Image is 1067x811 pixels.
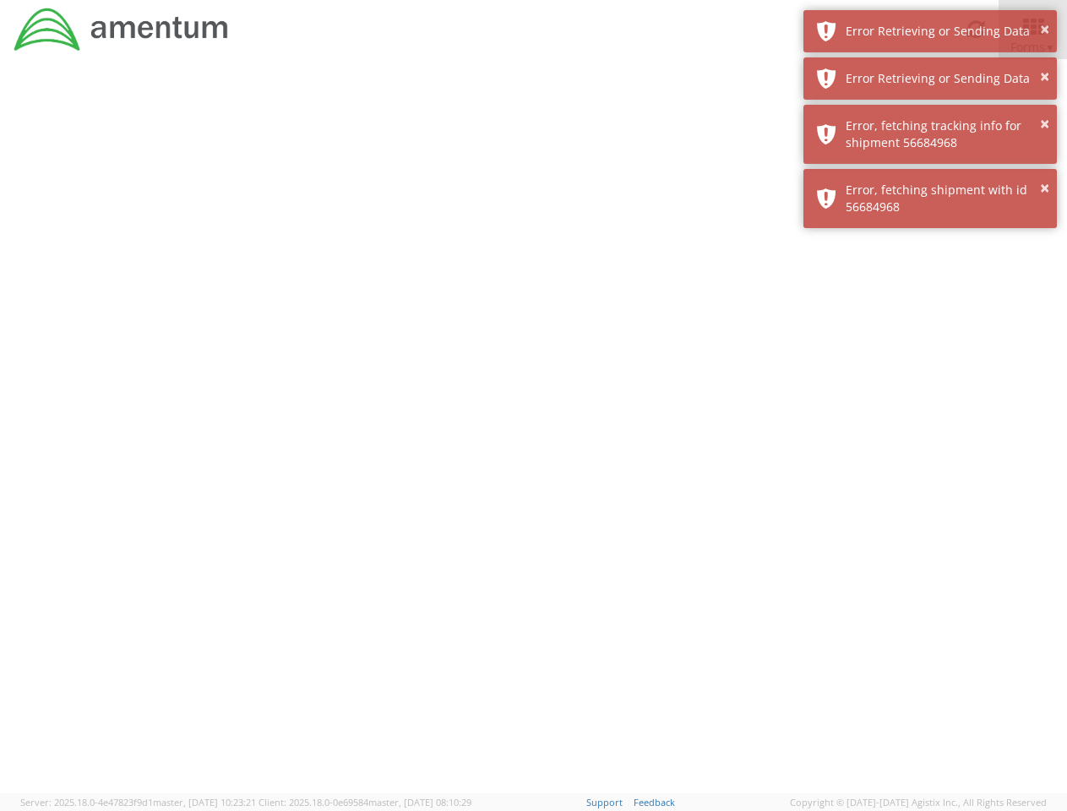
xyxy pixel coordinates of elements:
[368,796,471,808] span: master, [DATE] 08:10:29
[1040,112,1049,137] button: ×
[846,182,1044,215] div: Error, fetching shipment with id 56684968
[1040,177,1049,201] button: ×
[846,70,1044,87] div: Error Retrieving or Sending Data
[1040,18,1049,42] button: ×
[790,796,1047,809] span: Copyright © [DATE]-[DATE] Agistix Inc., All Rights Reserved
[634,796,675,808] a: Feedback
[846,23,1044,40] div: Error Retrieving or Sending Data
[586,796,623,808] a: Support
[846,117,1044,151] div: Error, fetching tracking info for shipment 56684968
[259,796,471,808] span: Client: 2025.18.0-0e69584
[20,796,256,808] span: Server: 2025.18.0-4e47823f9d1
[1040,65,1049,90] button: ×
[153,796,256,808] span: master, [DATE] 10:23:21
[13,6,231,53] img: dyn-intl-logo-049831509241104b2a82.png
